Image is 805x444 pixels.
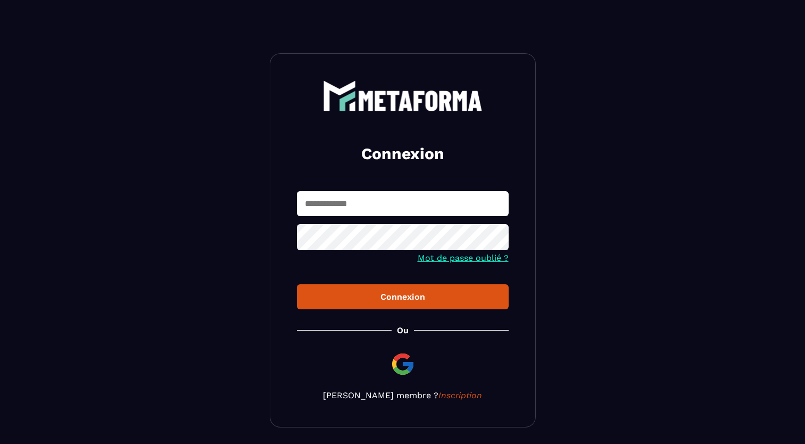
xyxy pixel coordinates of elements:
img: logo [323,80,483,111]
img: google [390,351,416,377]
p: Ou [397,325,409,335]
div: Connexion [305,292,500,302]
p: [PERSON_NAME] membre ? [297,390,509,400]
a: logo [297,80,509,111]
button: Connexion [297,284,509,309]
a: Inscription [438,390,482,400]
h2: Connexion [310,143,496,165]
a: Mot de passe oublié ? [418,253,509,263]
